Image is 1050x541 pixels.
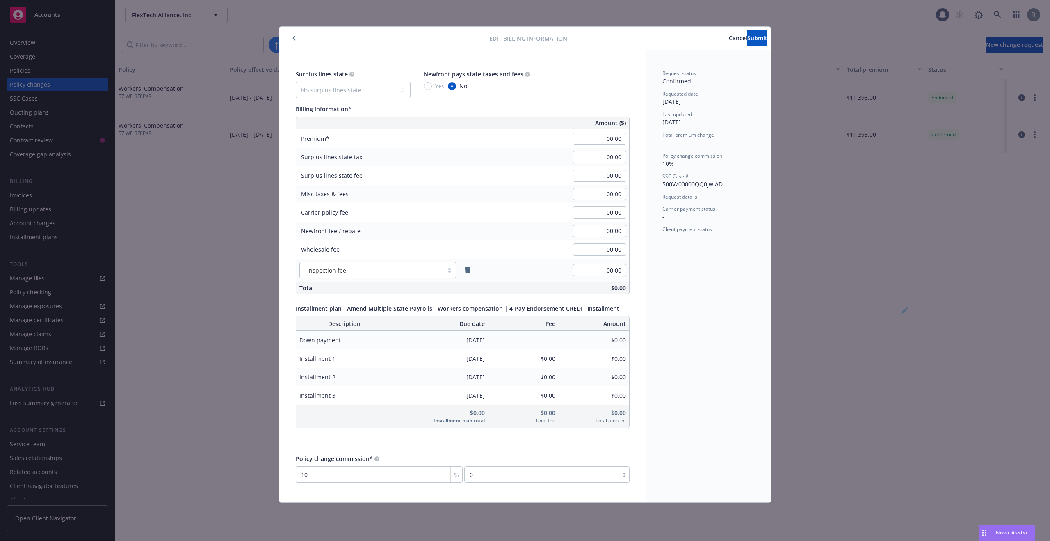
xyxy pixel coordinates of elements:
[489,34,567,43] span: Edit billing information
[296,105,352,113] span: Billing information*
[301,153,362,161] span: Surplus lines state tax
[296,455,373,463] span: Policy change commission*
[459,82,467,90] span: No
[491,408,555,417] span: $0.00
[296,70,348,78] span: Surplus lines state
[424,82,432,90] input: Yes
[301,209,348,216] span: Carrier policy fee
[662,173,689,180] span: SSC Case #
[662,213,664,220] span: -
[573,133,626,145] input: 0.00
[562,408,626,417] span: $0.00
[662,152,722,159] span: Policy change commission
[573,206,626,219] input: 0.00
[299,336,389,344] span: Down payment
[395,319,485,328] span: Due date
[662,90,698,97] span: Requested date
[562,354,626,363] span: $0.00
[301,172,363,179] span: Surplus lines state fee
[562,336,626,344] span: $0.00
[301,227,361,235] span: Newfront fee / rebate
[662,139,664,147] span: -
[573,188,626,200] input: 0.00
[395,408,485,417] span: $0.00
[299,354,389,363] span: Installment 1
[307,266,346,275] span: Inspection fee
[979,525,989,541] div: Drag to move
[979,525,1035,541] button: Nova Assist
[662,118,681,126] span: [DATE]
[662,226,712,233] span: Client payment status
[573,264,626,276] input: 0.00
[662,111,692,118] span: Last updated
[395,336,485,344] span: [DATE]
[562,391,626,400] span: $0.00
[463,265,472,275] a: remove
[747,34,767,42] span: Submit
[299,319,389,328] span: Description
[662,233,664,241] span: -
[662,180,723,188] span: 500Vz00000QQ0jwIAD
[299,284,314,292] span: Total
[562,417,626,424] span: Total amount
[491,373,555,381] span: $0.00
[491,417,555,424] span: Total fee
[491,391,555,400] span: $0.00
[562,319,626,328] span: Amount
[491,354,555,363] span: $0.00
[573,225,626,237] input: 0.00
[662,160,674,167] span: 10%
[662,70,696,77] span: Request status
[299,391,389,400] span: Installment 3
[662,77,691,85] span: Confirmed
[301,190,349,198] span: Misc taxes & fees
[296,305,619,312] span: Installment plan - Amend Multiple State Payrolls - Workers compensation | 4-Pay Endorsement CREDI...
[301,135,329,142] span: Premium
[395,373,485,381] span: [DATE]
[611,284,626,292] span: $0.00
[729,34,747,42] span: Cancel
[562,373,626,381] span: $0.00
[729,30,747,46] button: Cancel
[595,119,626,127] span: Amount ($)
[304,266,439,275] span: Inspection fee
[395,417,485,424] span: Installment plan total
[573,243,626,256] input: 0.00
[395,354,485,363] span: [DATE]
[662,98,681,105] span: [DATE]
[573,170,626,182] input: 0.00
[662,205,715,212] span: Carrier payment status
[623,470,626,479] span: $
[662,193,697,200] span: Request details
[448,82,456,90] input: No
[435,82,445,90] span: Yes
[301,245,340,253] span: Wholesale fee
[299,373,389,381] span: Installment 2
[424,70,523,78] span: Newfront pays state taxes and fees
[491,319,555,328] span: Fee
[491,336,555,344] span: -
[573,151,626,163] input: 0.00
[996,529,1028,536] span: Nova Assist
[747,30,767,46] button: Submit
[454,470,459,479] span: %
[395,391,485,400] span: [DATE]
[662,131,714,138] span: Total premium change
